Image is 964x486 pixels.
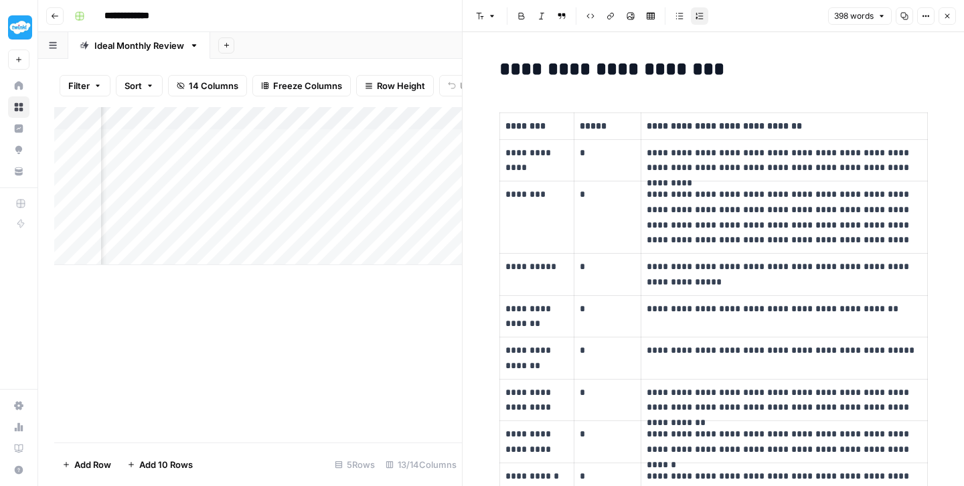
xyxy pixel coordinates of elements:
[119,454,201,475] button: Add 10 Rows
[380,454,462,475] div: 13/14 Columns
[8,139,29,161] a: Opportunities
[329,454,380,475] div: 5 Rows
[8,96,29,118] a: Browse
[8,15,32,39] img: Twinkl Logo
[74,458,111,471] span: Add Row
[273,79,342,92] span: Freeze Columns
[8,416,29,438] a: Usage
[8,438,29,459] a: Learning Hub
[60,75,110,96] button: Filter
[377,79,425,92] span: Row Height
[168,75,247,96] button: 14 Columns
[139,458,193,471] span: Add 10 Rows
[94,39,184,52] div: Ideal Monthly Review
[8,75,29,96] a: Home
[8,118,29,139] a: Insights
[189,79,238,92] span: 14 Columns
[439,75,491,96] button: Undo
[8,395,29,416] a: Settings
[834,10,874,22] span: 398 words
[828,7,892,25] button: 398 words
[8,459,29,481] button: Help + Support
[8,11,29,44] button: Workspace: Twinkl
[68,79,90,92] span: Filter
[125,79,142,92] span: Sort
[54,454,119,475] button: Add Row
[68,32,210,59] a: Ideal Monthly Review
[116,75,163,96] button: Sort
[356,75,434,96] button: Row Height
[252,75,351,96] button: Freeze Columns
[8,161,29,182] a: Your Data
